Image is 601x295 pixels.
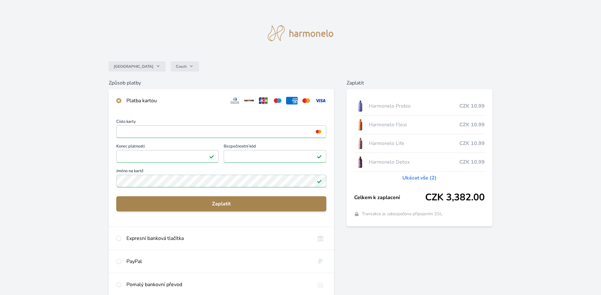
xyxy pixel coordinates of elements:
img: jcb.svg [258,97,269,104]
span: Harmonelo Probio [369,102,460,110]
img: CLEAN_FLEXI_se_stinem_x-hi_(1)-lo.jpg [354,117,366,133]
img: Platné pole [317,154,322,159]
img: paypal.svg [315,258,326,265]
span: Číslo karty [116,120,326,125]
img: mc [314,129,323,135]
span: Celkem k zaplacení [354,194,425,201]
button: Zaplatit [116,196,326,211]
span: [GEOGRAPHIC_DATA] [114,64,153,69]
a: Ukázat vše (2) [402,174,437,182]
div: PayPal [126,258,310,265]
h6: Zaplatit [347,79,493,87]
span: CZK 10.99 [459,121,485,129]
span: CZK 10.99 [459,102,485,110]
button: [GEOGRAPHIC_DATA] [109,61,166,72]
span: Zaplatit [121,200,321,208]
span: Harmonelo Flexi [369,121,460,129]
img: bankTransfer_IBAN.svg [315,281,326,288]
img: CLEAN_LIFE_se_stinem_x-lo.jpg [354,135,366,151]
div: Pomalý bankovní převod [126,281,310,288]
input: Jméno na kartěPlatné pole [116,175,326,187]
div: Expresní banková tlačítka [126,235,310,242]
h6: Způsob platby [109,79,334,87]
img: visa.svg [315,97,326,104]
span: CZK 3,382.00 [425,192,485,203]
img: maestro.svg [272,97,284,104]
iframe: Iframe pro bezpečnostní kód [227,152,323,161]
span: Transakce je zabezpečena připojením SSL [362,211,443,217]
span: Harmonelo Detox [369,158,460,166]
img: Platné pole [317,179,322,184]
img: DETOX_se_stinem_x-lo.jpg [354,154,366,170]
img: discover.svg [243,97,255,104]
img: Platné pole [209,154,214,159]
img: mc.svg [300,97,312,104]
img: onlineBanking_CZ.svg [315,235,326,242]
iframe: Iframe pro datum vypršení platnosti [119,152,216,161]
span: Harmonelo Life [369,140,460,147]
span: Czech [176,64,187,69]
iframe: Iframe pro číslo karty [119,127,323,136]
img: amex.svg [286,97,298,104]
img: logo.svg [268,25,334,41]
span: CZK 10.99 [459,140,485,147]
div: Platba kartou [126,97,224,104]
span: Jméno na kartě [116,169,326,175]
img: CLEAN_PROBIO_se_stinem_x-lo.jpg [354,98,366,114]
span: Bezpečnostní kód [224,144,326,150]
button: Czech [171,61,199,72]
span: CZK 10.99 [459,158,485,166]
img: diners.svg [229,97,241,104]
span: Konec platnosti [116,144,219,150]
